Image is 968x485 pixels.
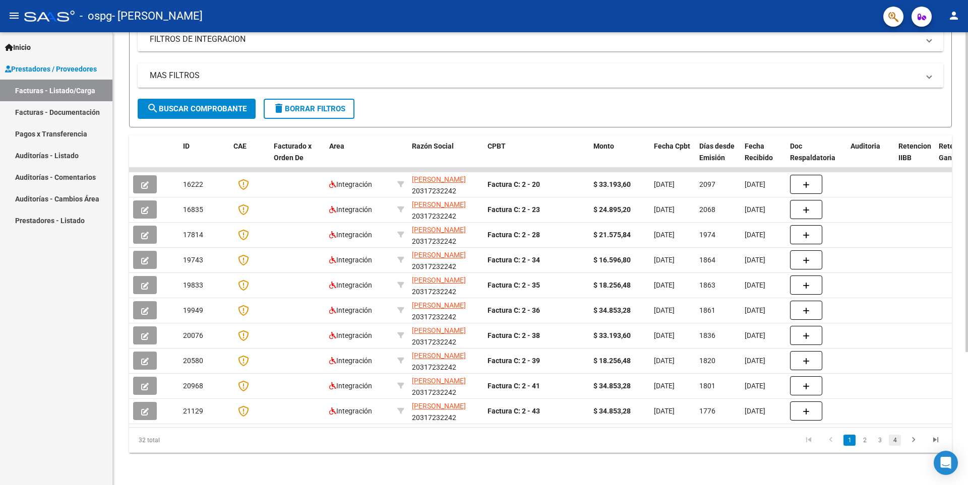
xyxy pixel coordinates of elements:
[138,99,256,119] button: Buscar Comprobante
[745,382,765,390] span: [DATE]
[138,27,943,51] mat-expansion-panel-header: FILTROS DE INTEGRACION
[745,256,765,264] span: [DATE]
[183,180,203,188] span: 16222
[488,180,540,188] strong: Factura C: 2 - 20
[147,102,159,114] mat-icon: search
[329,256,372,264] span: Integración
[593,382,631,390] strong: $ 34.853,28
[745,331,765,339] span: [DATE]
[593,306,631,314] strong: $ 34.853,28
[80,5,112,27] span: - ospg
[412,200,466,209] span: [PERSON_NAME]
[412,226,466,234] span: [PERSON_NAME]
[412,274,479,296] div: 20317232242
[412,249,479,270] div: 20317232242
[887,432,902,449] li: page 4
[488,142,506,150] span: CPBT
[150,70,919,81] mat-panel-title: MAS FILTROS
[412,175,466,183] span: [PERSON_NAME]
[593,331,631,339] strong: $ 33.193,60
[412,300,479,321] div: 20317232242
[846,135,894,180] datatable-header-cell: Auditoria
[745,180,765,188] span: [DATE]
[843,435,856,446] a: 1
[745,205,765,214] span: [DATE]
[183,142,190,150] span: ID
[329,331,372,339] span: Integración
[699,256,715,264] span: 1864
[699,231,715,239] span: 1974
[654,281,675,289] span: [DATE]
[654,306,675,314] span: [DATE]
[650,135,695,180] datatable-header-cell: Fecha Cpbt
[412,352,466,360] span: [PERSON_NAME]
[593,231,631,239] strong: $ 21.575,84
[412,350,479,371] div: 20317232242
[483,135,589,180] datatable-header-cell: CPBT
[745,231,765,239] span: [DATE]
[329,407,372,415] span: Integración
[654,382,675,390] span: [DATE]
[183,231,203,239] span: 17814
[412,325,479,346] div: 20317232242
[859,435,871,446] a: 2
[904,435,923,446] a: go to next page
[654,357,675,365] span: [DATE]
[699,306,715,314] span: 1861
[851,142,880,150] span: Auditoria
[488,357,540,365] strong: Factura C: 2 - 39
[183,382,203,390] span: 20968
[183,256,203,264] span: 19743
[745,142,773,162] span: Fecha Recibido
[654,180,675,188] span: [DATE]
[654,331,675,339] span: [DATE]
[695,135,741,180] datatable-header-cell: Días desde Emisión
[412,377,466,385] span: [PERSON_NAME]
[270,135,325,180] datatable-header-cell: Facturado x Orden De
[654,256,675,264] span: [DATE]
[412,251,466,259] span: [PERSON_NAME]
[898,142,931,162] span: Retencion IIBB
[699,180,715,188] span: 2097
[138,63,943,88] mat-expansion-panel-header: MAS FILTROS
[488,331,540,339] strong: Factura C: 2 - 38
[699,407,715,415] span: 1776
[745,407,765,415] span: [DATE]
[699,205,715,214] span: 2068
[699,357,715,365] span: 1820
[699,331,715,339] span: 1836
[329,382,372,390] span: Integración
[273,104,345,113] span: Borrar Filtros
[654,205,675,214] span: [DATE]
[741,135,786,180] datatable-header-cell: Fecha Recibido
[183,306,203,314] span: 19949
[412,276,466,284] span: [PERSON_NAME]
[699,382,715,390] span: 1801
[654,231,675,239] span: [DATE]
[872,432,887,449] li: page 3
[183,407,203,415] span: 21129
[799,435,818,446] a: go to first page
[412,142,454,150] span: Razón Social
[745,357,765,365] span: [DATE]
[147,104,247,113] span: Buscar Comprobante
[926,435,945,446] a: go to last page
[821,435,840,446] a: go to previous page
[273,102,285,114] mat-icon: delete
[593,357,631,365] strong: $ 18.256,48
[593,205,631,214] strong: $ 24.895,20
[488,306,540,314] strong: Factura C: 2 - 36
[745,306,765,314] span: [DATE]
[229,135,270,180] datatable-header-cell: CAE
[329,205,372,214] span: Integración
[329,357,372,365] span: Integración
[874,435,886,446] a: 3
[894,135,935,180] datatable-header-cell: Retencion IIBB
[412,199,479,220] div: 20317232242
[934,451,958,475] div: Open Intercom Messenger
[408,135,483,180] datatable-header-cell: Razón Social
[264,99,354,119] button: Borrar Filtros
[488,407,540,415] strong: Factura C: 2 - 43
[129,428,292,453] div: 32 total
[488,256,540,264] strong: Factura C: 2 - 34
